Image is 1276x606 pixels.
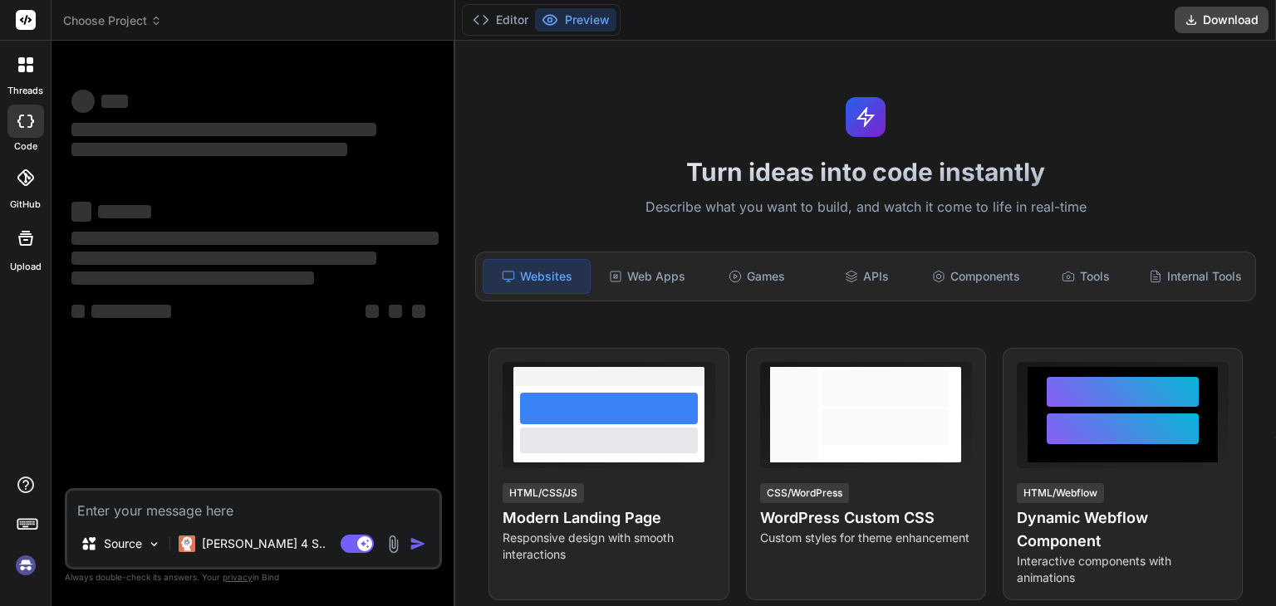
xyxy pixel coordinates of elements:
div: Components [923,259,1029,294]
img: attachment [384,535,403,554]
span: ‌ [412,305,425,318]
span: ‌ [98,205,151,218]
div: HTML/Webflow [1017,483,1104,503]
span: ‌ [71,143,347,156]
p: Source [104,535,142,552]
img: Pick Models [147,537,161,551]
span: ‌ [71,252,376,265]
h4: Modern Landing Page [503,506,714,530]
div: Internal Tools [1142,259,1249,294]
img: Claude 4 Sonnet [179,535,195,552]
label: Upload [10,260,42,274]
p: Describe what you want to build, and watch it come to life in real-time [465,197,1266,218]
span: ‌ [71,90,95,113]
div: Web Apps [594,259,700,294]
span: ‌ [71,202,91,222]
img: signin [12,551,40,579]
h4: WordPress Custom CSS [760,506,972,530]
span: ‌ [389,305,402,318]
div: APIs [813,259,920,294]
div: Websites [483,259,591,294]
span: ‌ [71,232,439,245]
div: CSS/WordPress [760,483,849,503]
p: Always double-check its answers. Your in Bind [65,569,442,585]
h4: Dynamic Webflow Component [1017,506,1229,553]
span: privacy [223,572,253,582]
div: Tools [1033,259,1139,294]
label: code [14,139,37,154]
p: Custom styles for theme enhancement [760,530,972,546]
img: icon [410,535,426,552]
button: Editor [466,8,535,32]
div: HTML/CSS/JS [503,483,584,503]
div: Games [704,259,810,294]
label: GitHub [10,198,41,212]
span: ‌ [91,305,171,318]
span: ‌ [71,123,376,136]
p: Responsive design with smooth interactions [503,530,714,563]
span: Choose Project [63,12,162,29]
span: ‌ [366,305,379,318]
p: Interactive components with animations [1017,553,1229,586]
span: ‌ [71,305,85,318]
button: Preview [535,8,616,32]
span: ‌ [71,271,314,285]
button: Download [1175,7,1269,33]
h1: Turn ideas into code instantly [465,157,1266,187]
span: ‌ [101,95,128,108]
label: threads [7,84,43,98]
p: [PERSON_NAME] 4 S.. [202,535,326,552]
